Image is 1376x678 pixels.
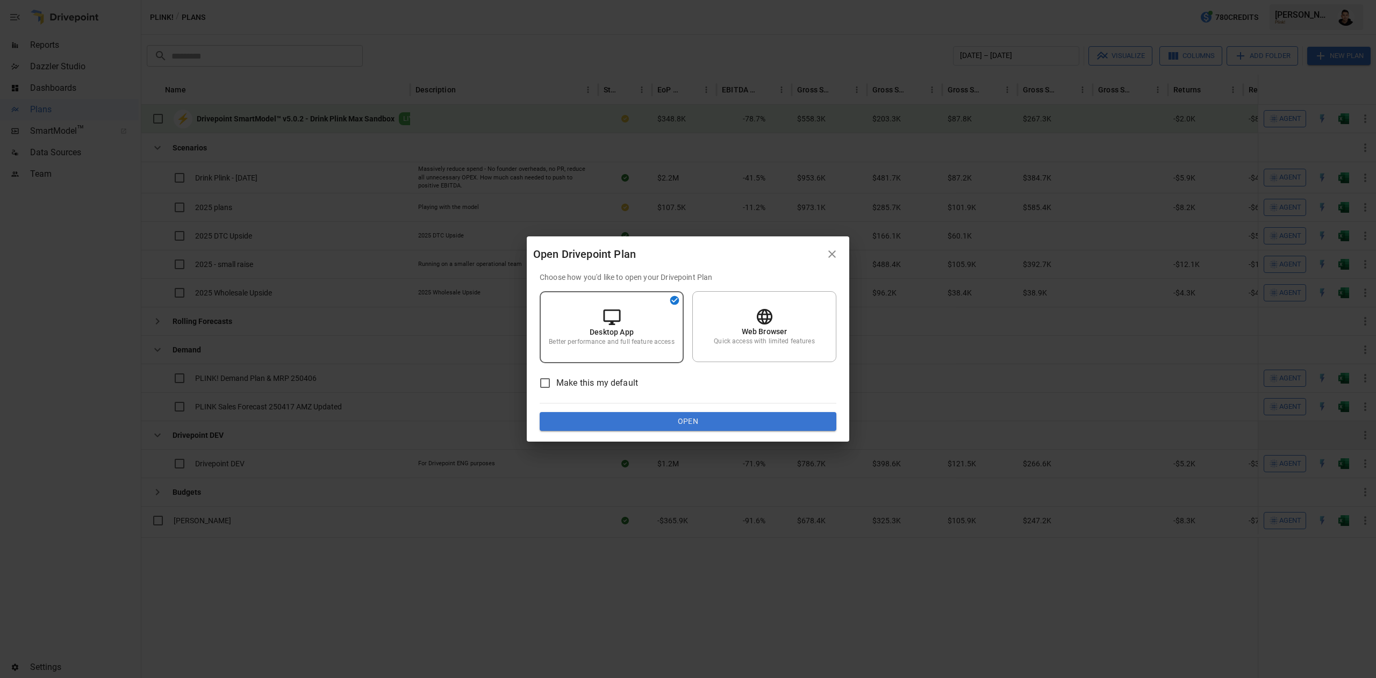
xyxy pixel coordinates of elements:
[540,272,836,283] p: Choose how you'd like to open your Drivepoint Plan
[742,326,787,337] p: Web Browser
[533,246,821,263] div: Open Drivepoint Plan
[714,337,814,346] p: Quick access with limited features
[549,337,674,347] p: Better performance and full feature access
[540,412,836,431] button: Open
[590,327,634,337] p: Desktop App
[556,377,638,390] span: Make this my default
